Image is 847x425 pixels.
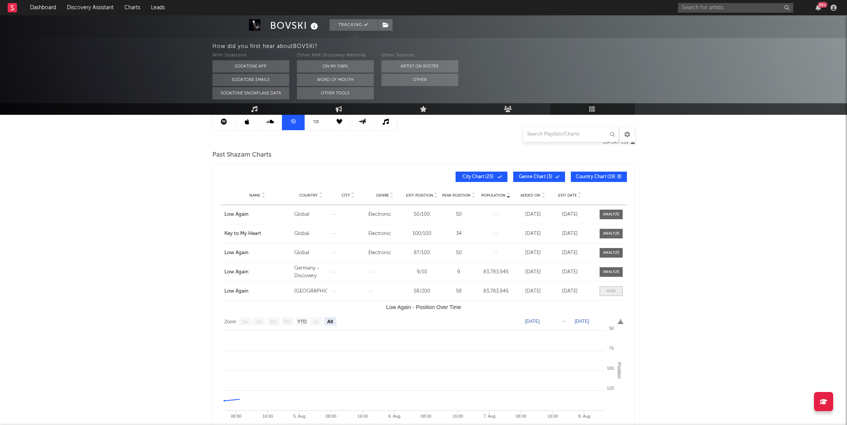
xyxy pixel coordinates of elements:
[678,3,793,13] input: Search for artists
[442,268,475,276] div: 9
[617,362,622,379] text: Position
[607,386,613,390] text: 125
[442,193,471,198] span: Peak Position
[405,230,438,238] div: 100 / 100
[516,268,549,276] div: [DATE]
[368,211,401,218] div: Electronic
[270,319,276,324] text: 3m
[297,74,374,86] button: Word Of Mouth
[442,230,475,238] div: 34
[483,414,495,418] text: 7. Aug
[224,211,291,218] a: Low Again
[405,288,438,295] div: 58 / 200
[297,60,374,73] button: On My Own
[405,268,438,276] div: 9 / 10
[818,2,827,8] div: 99 +
[421,414,431,418] text: 08:00
[405,211,438,218] div: 50 / 100
[255,319,262,324] text: 1m
[525,319,540,324] text: [DATE]
[523,127,619,142] input: Search Playlists/Charts
[479,268,512,276] div: 83,783,945
[212,60,289,73] button: Sodatone App
[341,193,350,198] span: City
[518,175,554,179] span: Genre Chart ( 3 )
[516,288,549,295] div: [DATE]
[553,288,586,295] div: [DATE]
[562,319,566,324] text: →
[571,172,627,182] button: Country Chart(19)
[224,288,291,295] a: Low Again
[294,288,327,295] div: [GEOGRAPHIC_DATA]
[313,319,318,324] text: 1y
[224,249,291,257] a: Low Again
[294,249,327,257] div: Global
[330,19,378,31] button: Tracking
[212,150,272,160] span: Past Shazam Charts
[553,230,586,238] div: [DATE]
[516,211,549,218] div: [DATE]
[816,5,821,11] button: 99+
[270,19,320,32] div: BOVSKI
[299,193,318,198] span: Country
[368,249,401,257] div: Electronic
[249,193,260,198] span: Name
[284,319,290,324] text: 6m
[294,230,327,238] div: Global
[442,249,475,257] div: 50
[515,414,526,418] text: 08:00
[224,268,291,276] a: Low Again
[456,172,507,182] button: City Chart(23)
[386,304,461,310] text: Low Again - Position Over Time
[516,230,549,238] div: [DATE]
[224,319,236,324] text: Zoom
[442,211,475,218] div: 50
[297,319,306,324] text: YTD
[230,414,241,418] text: 08:00
[212,51,289,60] div: With Sodatone
[224,230,291,238] a: Key to My Heart
[547,414,558,418] text: 16:00
[294,265,327,279] div: Germany - Discovery
[357,414,368,418] text: 16:00
[262,414,273,418] text: 16:00
[242,319,248,324] text: 1w
[576,175,615,179] span: Country Chart ( 19 )
[388,414,400,418] text: 6. Aug
[513,172,565,182] button: Genre Chart(3)
[212,74,289,86] button: Sodatone Emails
[479,288,512,295] div: 83,783,945
[297,87,374,99] button: Other Tools
[553,268,586,276] div: [DATE]
[442,288,475,295] div: 58
[607,366,613,370] text: 100
[575,319,589,324] text: [DATE]
[327,319,333,324] text: All
[381,60,458,73] button: Artist on Roster
[461,175,496,179] span: City Chart ( 23 )
[297,51,374,60] div: Other A&R Discovery Methods
[609,326,613,331] text: 50
[381,51,458,60] div: Other Sources
[553,211,586,218] div: [DATE]
[452,414,463,418] text: 16:00
[481,193,506,198] span: Population
[609,346,613,351] text: 75
[381,74,458,86] button: Other
[553,249,586,257] div: [DATE]
[376,193,389,198] span: Genre
[368,230,401,238] div: Electronic
[405,249,438,257] div: 87 / 100
[603,140,635,145] button: Export CSV
[212,87,289,99] button: Sodatone Snowflake Data
[520,193,540,198] span: Added On
[578,414,590,418] text: 8. Aug
[294,211,327,218] div: Global
[406,193,433,198] span: Exit Position
[516,249,549,257] div: [DATE]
